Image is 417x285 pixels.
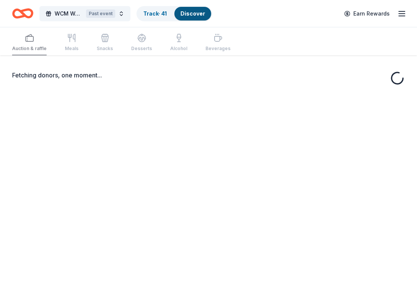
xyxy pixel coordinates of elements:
[12,71,405,80] div: Fetching donors, one moment...
[136,6,212,21] button: Track· 41Discover
[39,6,130,21] button: WCM Weekly Free Community Bingo [GEOGRAPHIC_DATA] [US_STATE]Past event
[55,9,83,18] span: WCM Weekly Free Community Bingo [GEOGRAPHIC_DATA] [US_STATE]
[340,7,394,20] a: Earn Rewards
[86,9,115,18] div: Past event
[180,10,205,17] a: Discover
[143,10,167,17] a: Track· 41
[12,5,33,22] a: Home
